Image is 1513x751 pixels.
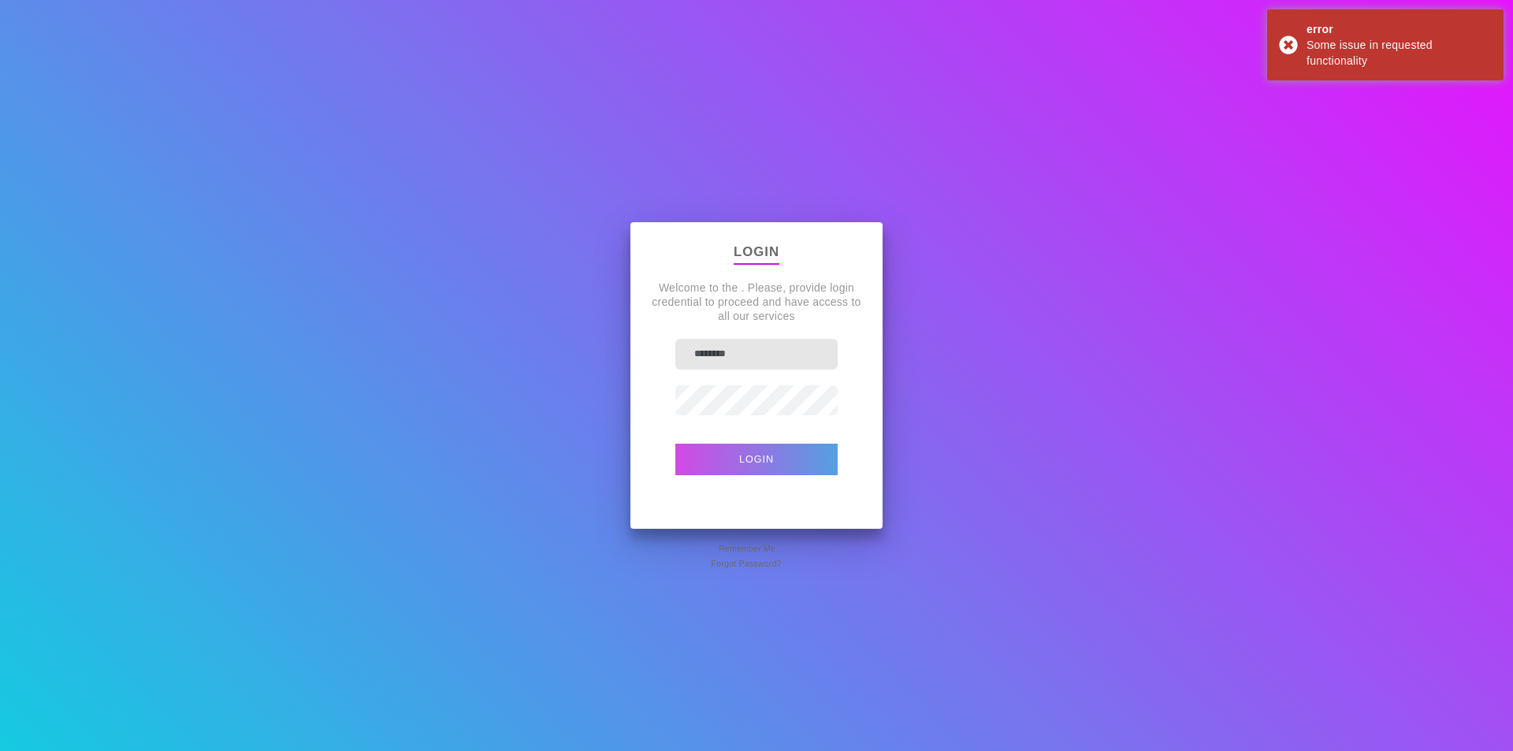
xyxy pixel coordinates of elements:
[649,281,864,323] p: Welcome to the . Please, provide login credential to proceed and have access to all our services
[711,556,781,571] span: Forgot Password?
[734,241,779,265] p: Login
[1307,21,1492,37] div: error
[719,541,775,556] span: Remember Me
[675,444,838,475] button: Login
[1307,37,1492,69] div: Some issue in requested functionality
